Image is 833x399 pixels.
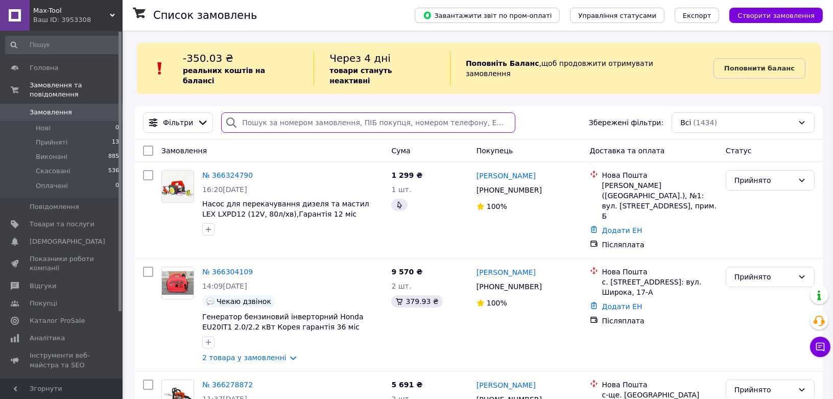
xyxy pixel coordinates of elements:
a: Насос для перекачування дизеля та мастил LEX LXPD12 (12V, 80л/хв),Гарантія 12 міс [202,200,369,218]
div: 379.93 ₴ [391,295,442,308]
a: [PERSON_NAME] [477,380,536,390]
span: Покупці [30,299,57,308]
span: Завантажити звіт по пром-оплаті [423,11,552,20]
span: Замовлення [161,147,207,155]
span: Управління статусами [578,12,656,19]
div: [PHONE_NUMBER] [474,279,544,294]
button: Управління статусами [570,8,664,23]
span: Виконані [36,152,67,161]
span: Всі [680,118,691,128]
b: Поповнити баланс [724,64,795,72]
span: Відгуки [30,281,56,291]
a: Генератор бензиновий інверторний Honda EU20IT1 2.0/2.2 кВт Корея гарантія 36 міс [202,313,364,331]
span: Створити замовлення [737,12,815,19]
div: , щоб продовжити отримувати замовлення [450,51,713,86]
span: 100% [487,202,507,210]
a: № 366304109 [202,268,253,276]
button: Чат з покупцем [810,337,830,357]
span: Скасовані [36,167,70,176]
b: товари стануть неактивні [329,66,392,85]
div: [PERSON_NAME] ([GEOGRAPHIC_DATA].), №1: вул. [STREET_ADDRESS], прим. Б [602,180,718,221]
a: [PERSON_NAME] [477,267,536,277]
a: Додати ЕН [602,226,642,234]
span: Збережені фільтри: [589,118,663,128]
div: Нова Пошта [602,267,718,277]
span: Управління сайтом [30,378,94,396]
span: 1 299 ₴ [391,171,422,179]
a: Поповнити баланс [713,58,805,79]
b: реальних коштів на балансі [183,66,265,85]
button: Завантажити звіт по пром-оплаті [415,8,560,23]
span: Чекаю дзвінок [217,297,271,306]
span: Фільтри [163,118,193,128]
a: № 366324790 [202,171,253,179]
a: № 366278872 [202,381,253,389]
button: Експорт [675,8,720,23]
span: 536 [108,167,119,176]
a: [PERSON_NAME] [477,171,536,181]
input: Пошук [5,36,120,54]
div: с. [STREET_ADDRESS]: вул. Широка, 17-А [602,277,718,297]
img: :exclamation: [152,61,168,76]
button: Створити замовлення [729,8,823,23]
span: Аналітика [30,334,65,343]
div: Післяплата [602,240,718,250]
span: Повідомлення [30,202,79,212]
span: (1434) [693,119,717,127]
span: Інструменти веб-майстра та SEO [30,351,94,369]
span: Головна [30,63,58,73]
img: :speech_balloon: [206,297,215,306]
span: Каталог ProSale [30,316,85,325]
span: 0 [115,124,119,133]
span: Доставка та оплата [590,147,665,155]
span: Оплачені [36,181,68,191]
b: Поповніть Баланс [466,59,539,67]
span: 13 [112,138,119,147]
div: Нова Пошта [602,380,718,390]
span: 1 шт. [391,185,411,194]
span: Через 4 дні [329,52,391,64]
span: 2 шт. [391,282,411,290]
span: 16:20[DATE] [202,185,247,194]
span: Нові [36,124,51,133]
input: Пошук за номером замовлення, ПІБ покупця, номером телефону, Email, номером накладної [221,112,515,133]
span: Прийняті [36,138,67,147]
span: 5 691 ₴ [391,381,422,389]
a: 2 товара у замовленні [202,354,287,362]
span: [DEMOGRAPHIC_DATA] [30,237,105,246]
span: Товари та послуги [30,220,94,229]
img: Фото товару [162,171,194,202]
span: Експорт [683,12,711,19]
span: Статус [726,147,752,155]
span: Показники роботи компанії [30,254,94,273]
a: Фото товару [161,267,194,299]
a: Додати ЕН [602,302,642,311]
span: -350.03 ₴ [183,52,233,64]
span: 885 [108,152,119,161]
div: Прийнято [734,384,794,395]
span: Покупець [477,147,513,155]
span: 9 570 ₴ [391,268,422,276]
div: Післяплата [602,316,718,326]
span: Cума [391,147,410,155]
span: 14:09[DATE] [202,282,247,290]
div: Прийнято [734,271,794,283]
span: Замовлення [30,108,72,117]
span: 100% [487,299,507,307]
span: Замовлення та повідомлення [30,81,123,99]
img: Фото товару [162,271,194,295]
div: [PHONE_NUMBER] [474,183,544,197]
div: Ваш ID: 3953308 [33,15,123,25]
div: Нова Пошта [602,170,718,180]
span: 0 [115,181,119,191]
a: Створити замовлення [719,11,823,19]
div: Прийнято [734,175,794,186]
h1: Список замовлень [153,9,257,21]
a: Фото товару [161,170,194,203]
span: Max-Tool [33,6,110,15]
